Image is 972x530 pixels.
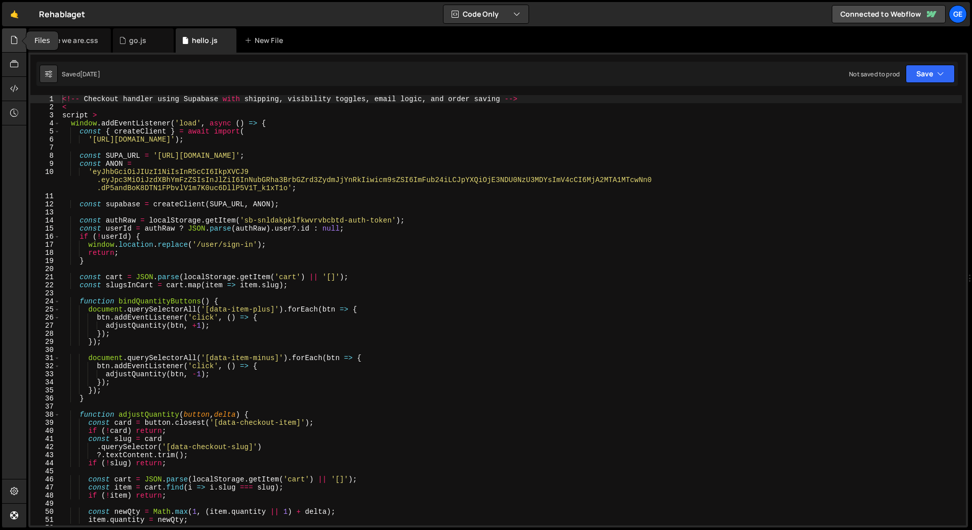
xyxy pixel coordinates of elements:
div: 29 [30,338,60,346]
div: 43 [30,451,60,459]
div: 7 [30,144,60,152]
div: 44 [30,459,60,467]
div: 49 [30,500,60,508]
div: 13 [30,208,60,216]
div: 24 [30,297,60,305]
div: [DATE] [80,70,100,78]
div: Files [26,31,58,50]
div: 3 [30,111,60,119]
div: 9 [30,160,60,168]
div: 39 [30,419,60,427]
div: 46 [30,475,60,483]
div: 32 [30,362,60,370]
div: 18 [30,249,60,257]
div: 15 [30,225,60,233]
div: 34 [30,378,60,386]
div: here we are.css [45,35,98,46]
div: 2 [30,103,60,111]
div: 4 [30,119,60,127]
div: 47 [30,483,60,492]
a: 🤙 [2,2,27,26]
div: 6 [30,136,60,144]
div: 37 [30,403,60,411]
div: 16 [30,233,60,241]
div: 19 [30,257,60,265]
div: 14 [30,216,60,225]
div: 5 [30,127,60,136]
div: Rehablaget [39,8,86,20]
a: Connected to Webflow [832,5,946,23]
div: 33 [30,370,60,378]
div: 21 [30,273,60,281]
div: 31 [30,354,60,362]
div: 51 [30,516,60,524]
div: 36 [30,394,60,403]
div: 41 [30,435,60,443]
div: 1 [30,95,60,103]
div: 20 [30,265,60,273]
div: 48 [30,492,60,500]
div: 35 [30,386,60,394]
div: 26 [30,314,60,322]
div: New File [245,35,287,46]
div: hello.js [192,35,218,46]
div: go.js [129,35,147,46]
div: 8 [30,152,60,160]
div: 12 [30,200,60,208]
div: 17 [30,241,60,249]
div: 22 [30,281,60,289]
div: 45 [30,467,60,475]
div: 42 [30,443,60,451]
div: 25 [30,305,60,314]
div: 27 [30,322,60,330]
div: 28 [30,330,60,338]
button: Code Only [443,5,529,23]
button: Save [906,65,955,83]
div: 23 [30,289,60,297]
div: 50 [30,508,60,516]
a: ge [949,5,967,23]
div: 38 [30,411,60,419]
div: 11 [30,192,60,200]
div: 40 [30,427,60,435]
div: 30 [30,346,60,354]
div: Not saved to prod [849,70,900,78]
div: Saved [62,70,100,78]
div: 10 [30,168,60,192]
